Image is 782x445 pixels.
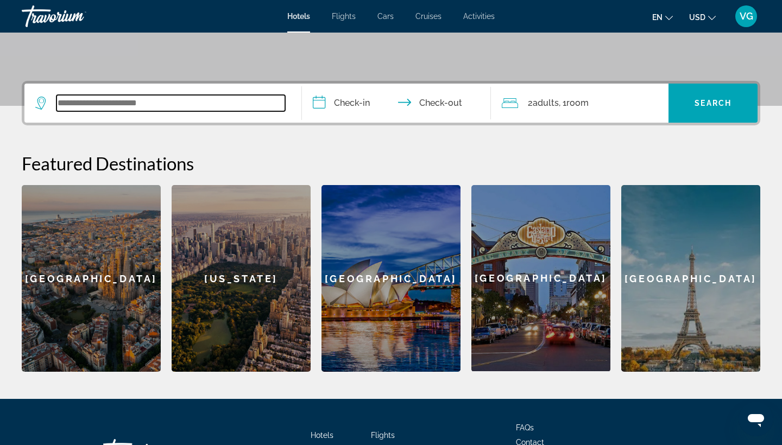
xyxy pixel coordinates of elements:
button: Search [669,84,758,123]
a: Cruises [415,12,442,21]
span: Room [566,98,589,108]
a: Activities [463,12,495,21]
span: 2 [528,96,559,111]
a: [GEOGRAPHIC_DATA] [321,185,461,372]
a: FAQs [516,423,534,432]
span: Search [695,99,731,107]
a: Hotels [287,12,310,21]
button: Change language [652,9,673,25]
span: Adults [533,98,559,108]
iframe: Кнопка запуска окна обмена сообщениями [739,402,773,436]
a: Travorium [22,2,130,30]
div: Search widget [24,84,758,123]
a: [GEOGRAPHIC_DATA] [22,185,161,372]
a: Hotels [311,431,333,440]
a: [GEOGRAPHIC_DATA] [471,185,610,372]
h2: Featured Destinations [22,152,760,174]
span: USD [689,13,705,22]
span: VG [740,11,753,22]
a: Flights [332,12,356,21]
button: Check in and out dates [302,84,491,123]
a: [GEOGRAPHIC_DATA] [621,185,760,372]
a: Cars [377,12,394,21]
a: [US_STATE] [172,185,311,372]
button: Change currency [689,9,716,25]
span: , 1 [559,96,589,111]
button: User Menu [732,5,760,28]
span: en [652,13,663,22]
a: Flights [371,431,395,440]
button: Travelers: 2 adults, 0 children [491,84,669,123]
